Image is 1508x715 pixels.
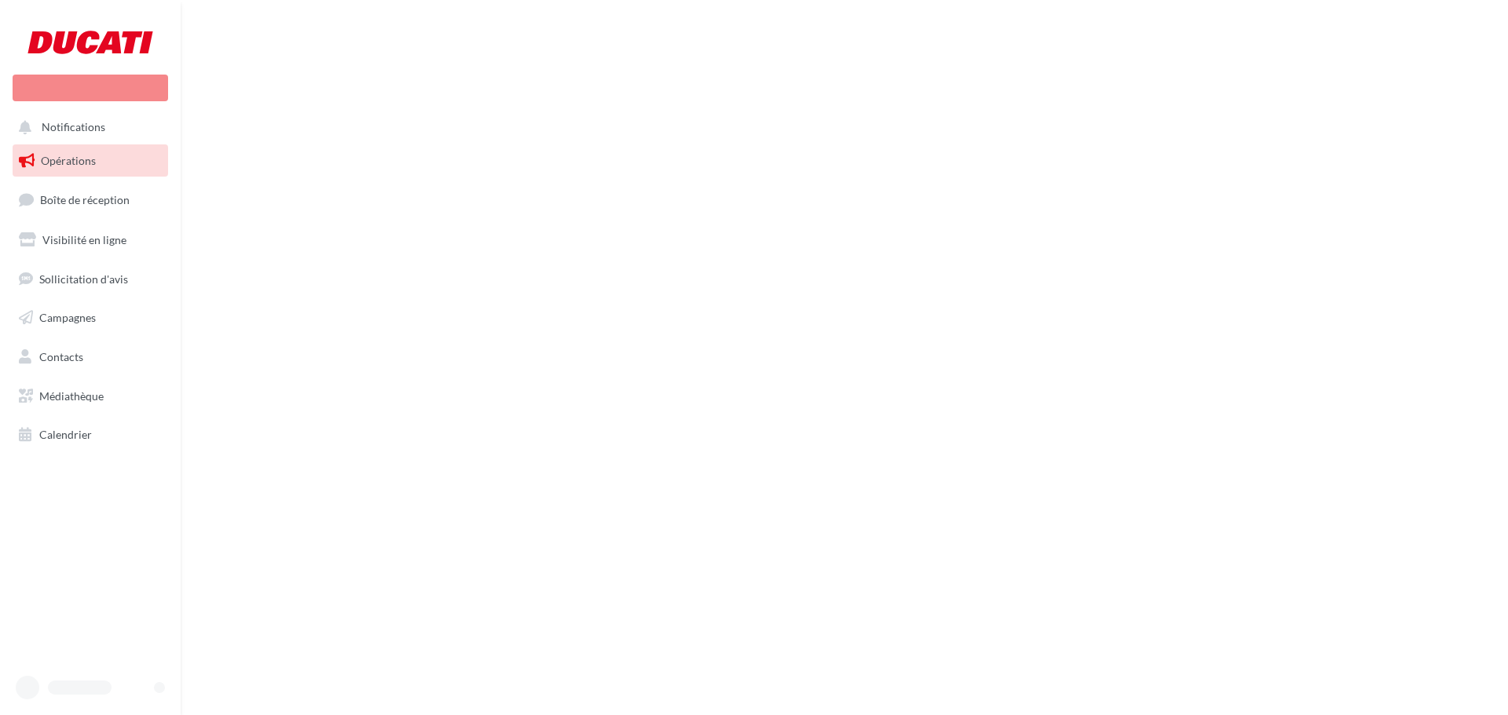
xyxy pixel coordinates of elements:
a: Calendrier [9,418,171,451]
span: Médiathèque [39,389,104,403]
a: Contacts [9,341,171,374]
a: Sollicitation d'avis [9,263,171,296]
span: Sollicitation d'avis [39,272,128,285]
span: Notifications [42,121,105,134]
a: Campagnes [9,301,171,334]
span: Boîte de réception [40,193,130,206]
a: Boîte de réception [9,183,171,217]
span: Contacts [39,350,83,363]
a: Médiathèque [9,380,171,413]
a: Visibilité en ligne [9,224,171,257]
a: Opérations [9,144,171,177]
div: Nouvelle campagne [13,75,168,101]
span: Campagnes [39,311,96,324]
span: Opérations [41,154,96,167]
span: Calendrier [39,428,92,441]
span: Visibilité en ligne [42,233,126,246]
